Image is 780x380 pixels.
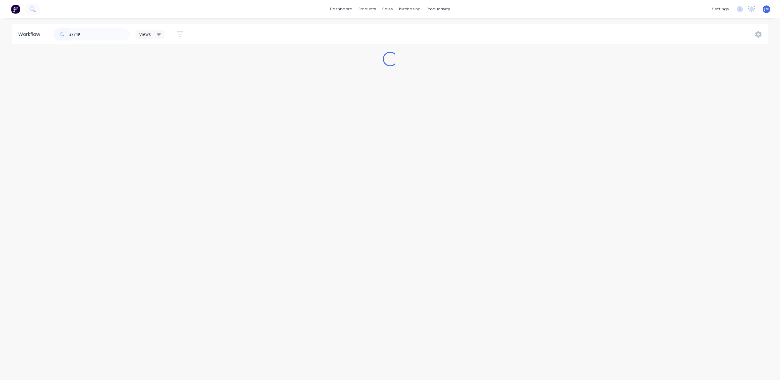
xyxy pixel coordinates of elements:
[764,6,769,12] span: JM
[11,5,20,14] img: Factory
[18,31,43,38] div: Workflow
[424,5,453,14] div: productivity
[327,5,355,14] a: dashboard
[396,5,424,14] div: purchasing
[69,28,130,40] input: Search for orders...
[709,5,732,14] div: settings
[139,31,151,37] span: Views
[379,5,396,14] div: sales
[355,5,379,14] div: products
